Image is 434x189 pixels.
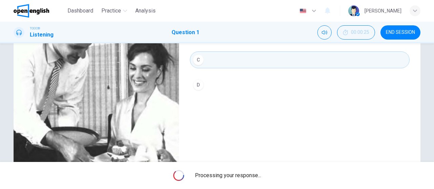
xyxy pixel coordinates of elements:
span: Dashboard [67,7,93,15]
button: Dashboard [65,5,96,17]
span: Processing your response... [195,171,261,180]
img: en [299,8,307,14]
div: [PERSON_NAME] [364,7,401,15]
div: Hide [337,25,375,40]
h1: Question 1 [172,28,199,37]
span: Practice [101,7,121,15]
button: Analysis [133,5,158,17]
span: 00:00:25 [351,30,369,35]
div: C [193,54,204,65]
span: Analysis [135,7,156,15]
span: END SESSION [386,30,415,35]
button: D [190,76,410,93]
button: C [190,51,410,68]
img: OpenEnglish logo [14,4,49,18]
div: Mute [317,25,332,40]
img: Photographs [14,18,179,182]
button: Practice [99,5,130,17]
span: TOEIC® [30,26,40,31]
a: OpenEnglish logo [14,4,65,18]
img: Profile picture [348,5,359,16]
button: END SESSION [380,25,420,40]
h1: Listening [30,31,54,39]
button: 00:00:25 [337,25,375,40]
div: D [193,79,204,90]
